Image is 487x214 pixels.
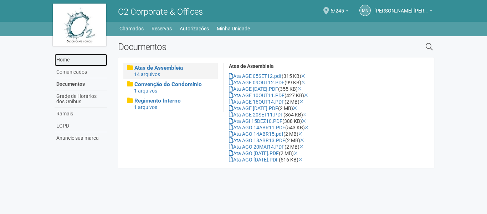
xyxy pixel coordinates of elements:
div: (2 MB) [229,105,429,111]
a: Ata AGO 14ABR15.pdf [229,131,283,137]
a: Excluir [299,144,303,150]
a: Excluir [300,138,304,143]
span: Convenção do Condomínio [134,81,202,88]
a: Excluir [293,105,297,111]
span: O2 Corporate & Offices [118,7,203,17]
a: MN [359,5,371,16]
a: Ata AGE 16OUT14.PDF [229,99,284,105]
div: (355 KB) [229,86,429,92]
div: (427 KB) [229,92,429,99]
span: Regimento Interno [134,98,181,104]
a: Ata AGO 14ABR11.PDF [229,125,285,130]
a: Excluir [299,99,303,105]
a: Anuncie sua marca [55,132,107,144]
a: Ata AGE 10OUT11.PDF [229,93,284,98]
div: 1 arquivos [134,88,214,94]
a: Ata AGO 18ABR13.PDF [229,138,285,143]
a: Autorizações [180,24,209,34]
div: (543 KB) [229,124,429,131]
img: logo.jpg [53,4,106,46]
div: (2 MB) [229,99,429,105]
a: Reservas [152,24,172,34]
a: Excluir [298,86,302,92]
div: (364 KB) [229,111,429,118]
div: (2 MB) [229,137,429,144]
a: Documentos [55,78,107,90]
a: Convenção do Condomínio 1 arquivos [127,81,214,94]
h2: Documentos [118,41,352,52]
a: Excluir [301,80,305,85]
a: Ata AGO 20MAI14.PDF [229,144,284,150]
a: Chamados [119,24,144,34]
div: 14 arquivos [134,71,214,78]
a: Ata AGI 15DEZ10.PDF [229,118,282,124]
div: (388 KB) [229,118,429,124]
div: 1 arquivos [134,104,214,110]
a: Excluir [294,150,298,156]
a: Excluir [298,131,302,137]
div: (2 MB) [229,150,429,156]
div: (315 KB) [229,73,429,79]
a: Ata AGO [DATE].PDF [229,157,279,163]
a: Excluir [302,118,306,124]
a: Ata AGO [DATE].PDF [229,150,279,156]
a: [PERSON_NAME] [PERSON_NAME] [PERSON_NAME] [374,9,432,15]
a: Regimento Interno 1 arquivos [127,98,214,110]
span: Mariana Neves Cabral Molisani Mendonça [374,1,428,14]
a: 6/245 [330,9,349,15]
span: 6/245 [330,1,344,14]
a: Excluir [298,157,302,163]
div: (2 MB) [229,131,429,137]
a: Ata AGE 20SET11.PDF [229,112,283,118]
a: Excluir [301,73,305,79]
a: Comunicados [55,66,107,78]
a: Home [55,54,107,66]
a: Excluir [303,112,307,118]
a: Excluir [305,125,309,130]
a: Atas de Assembleia 14 arquivos [127,65,214,78]
a: Ata AGE [DATE].PDF [229,105,278,111]
span: Atas de Assembleia [134,65,183,71]
a: Excluir [304,93,308,98]
a: Ramais [55,108,107,120]
a: Grade de Horários dos Ônibus [55,90,107,108]
a: Minha Unidade [217,24,250,34]
a: Ata AGE 05SET12.pdf [229,73,282,79]
a: Ata AGE 09OUT12.PDF [229,80,284,85]
div: (2 MB) [229,144,429,150]
div: (99 KB) [229,79,429,86]
strong: Atas de Assembleia [229,63,274,69]
a: LGPD [55,120,107,132]
div: (516 KB) [229,156,429,163]
a: Ata AGE [DATE].PDF [229,86,278,92]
